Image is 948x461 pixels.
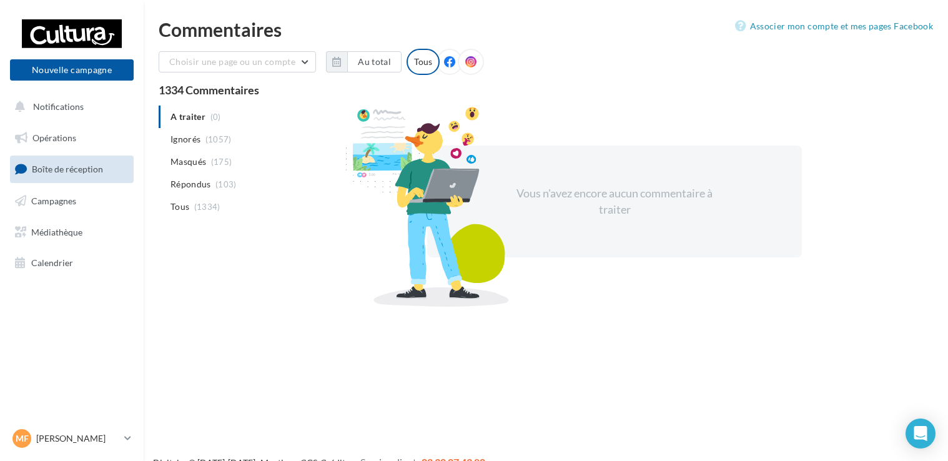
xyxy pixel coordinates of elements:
div: Open Intercom Messenger [906,419,936,449]
a: Associer mon compte et mes pages Facebook [735,19,933,34]
span: MF [16,432,29,445]
span: Répondus [170,178,211,191]
div: Tous [407,49,440,75]
span: Choisir une page ou un compte [169,56,295,67]
button: Au total [347,51,402,72]
a: Calendrier [7,250,136,276]
button: Au total [326,51,402,72]
span: (1057) [205,134,232,144]
div: 1334 Commentaires [159,84,933,96]
button: Notifications [7,94,131,120]
span: Opérations [32,132,76,143]
span: (103) [215,179,237,189]
a: MF [PERSON_NAME] [10,427,134,450]
button: Nouvelle campagne [10,59,134,81]
span: Campagnes [31,196,76,206]
span: Tous [170,201,189,213]
span: Calendrier [31,257,73,268]
span: Ignorés [170,133,200,146]
a: Opérations [7,125,136,151]
a: Médiathèque [7,219,136,245]
button: Choisir une page ou un compte [159,51,316,72]
a: Boîte de réception [7,156,136,182]
a: Campagnes [7,188,136,214]
div: Commentaires [159,20,933,39]
span: (1334) [194,202,220,212]
span: (175) [211,157,232,167]
p: [PERSON_NAME] [36,432,119,445]
div: Vous n'avez encore aucun commentaire à traiter [507,186,722,217]
span: Masqués [170,156,206,168]
span: Notifications [33,101,84,112]
span: Boîte de réception [32,164,103,174]
span: Médiathèque [31,226,82,237]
